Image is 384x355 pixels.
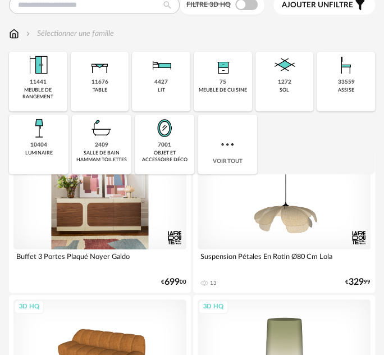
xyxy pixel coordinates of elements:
[154,79,168,86] div: 4427
[92,79,108,86] div: 11676
[25,150,53,156] div: luminaire
[86,52,113,79] img: Table.png
[161,279,186,286] div: € 00
[30,79,47,86] div: 11441
[30,142,47,149] div: 10404
[345,279,371,286] div: € 99
[9,28,19,39] img: svg+xml;base64,PHN2ZyB3aWR0aD0iMTYiIGhlaWdodD0iMTciIHZpZXdCb3g9IjAgMCAxNiAxNyIgZmlsbD0ibm9uZSIgeG...
[158,142,171,149] div: 7001
[151,115,178,142] img: Miroir.png
[282,1,329,9] span: Ajouter un
[24,28,33,39] img: svg+xml;base64,PHN2ZyB3aWR0aD0iMTYiIGhlaWdodD0iMTYiIHZpZXdCb3g9IjAgMCAxNiAxNiIgZmlsbD0ibm9uZSIgeG...
[193,148,375,293] a: 3D HQ Suspension Pétales En Rotin Ø80 Cm Lola 13 €32999
[25,52,52,79] img: Meuble%20de%20rangement.png
[9,148,191,293] a: 3D HQ Buffet 3 Portes Plaqué Noyer Galdo €69900
[278,79,291,86] div: 1272
[198,115,257,174] div: Voir tout
[198,249,371,272] div: Suspension Pétales En Rotin Ø80 Cm Lola
[14,300,44,314] div: 3D HQ
[349,279,364,286] span: 329
[93,87,107,93] div: table
[338,87,354,93] div: assise
[164,279,180,286] span: 699
[25,115,52,142] img: Luminaire.png
[282,1,353,10] span: filtre
[24,28,114,39] div: Sélectionner une famille
[337,79,354,86] div: 33559
[88,115,115,142] img: Salle%20de%20bain.png
[95,142,108,149] div: 2409
[13,249,186,272] div: Buffet 3 Portes Plaqué Noyer Galdo
[220,79,226,86] div: 75
[12,87,64,100] div: meuble de rangement
[186,1,231,8] span: Filtre 3D HQ
[158,87,165,93] div: lit
[218,135,236,153] img: more.7b13dc1.svg
[280,87,289,93] div: sol
[138,150,191,163] div: objet et accessoire déco
[75,150,128,163] div: salle de bain hammam toilettes
[210,280,217,286] div: 13
[209,52,236,79] img: Rangement.png
[199,87,247,93] div: meuble de cuisine
[332,52,359,79] img: Assise.png
[271,52,298,79] img: Sol.png
[198,300,228,314] div: 3D HQ
[148,52,175,79] img: Literie.png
